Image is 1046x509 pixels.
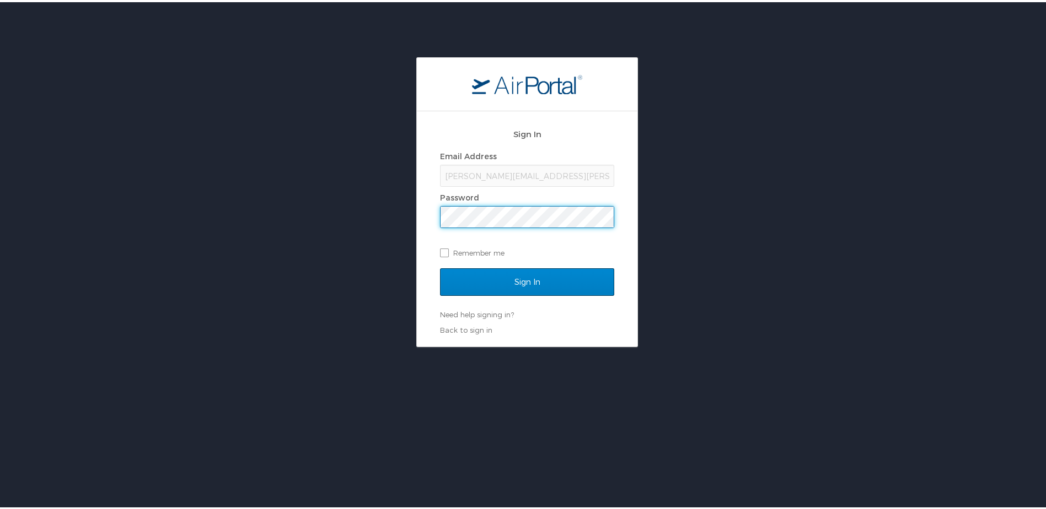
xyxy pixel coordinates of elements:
a: Need help signing in? [440,308,514,317]
a: Back to sign in [440,323,492,332]
h2: Sign In [440,126,614,138]
label: Email Address [440,149,497,159]
input: Sign In [440,266,614,294]
label: Remember me [440,242,614,259]
img: logo [472,72,582,92]
label: Password [440,191,479,200]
